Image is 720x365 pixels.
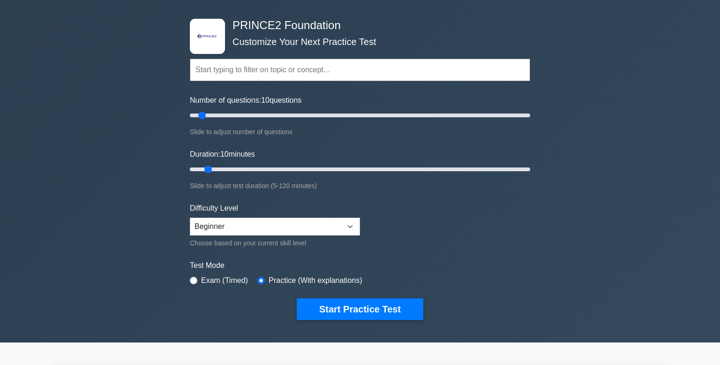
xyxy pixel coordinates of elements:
[190,59,530,81] input: Start typing to filter on topic or concept...
[190,203,238,214] label: Difficulty Level
[190,237,360,249] div: Choose based on your current skill level
[201,275,248,286] label: Exam (Timed)
[190,180,530,191] div: Slide to adjust test duration (5-120 minutes)
[269,275,362,286] label: Practice (With explanations)
[190,95,301,106] label: Number of questions: questions
[220,150,229,158] span: 10
[261,96,270,104] span: 10
[297,298,423,320] button: Start Practice Test
[229,19,484,32] h4: PRINCE2 Foundation
[190,126,530,137] div: Slide to adjust number of questions
[190,260,530,271] label: Test Mode
[190,149,255,160] label: Duration: minutes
